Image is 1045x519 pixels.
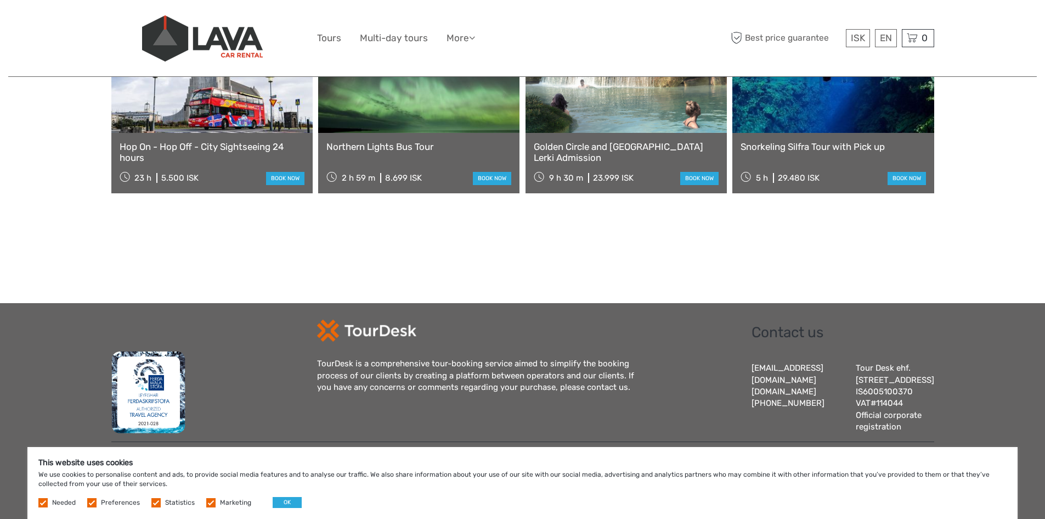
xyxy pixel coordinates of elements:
[317,30,341,46] a: Tours
[120,141,304,164] a: Hop On - Hop Off - City Sightseeing 24 hours
[752,362,845,433] div: [EMAIL_ADDRESS][DOMAIN_NAME] [PHONE_NUMBER]
[142,15,263,62] img: 523-13fdf7b0-e410-4b32-8dc9-7907fc8d33f7_logo_big.jpg
[680,172,719,185] a: book now
[220,498,251,507] label: Marketing
[549,173,583,183] span: 9 h 30 m
[856,410,922,432] a: Official corporate registration
[326,141,511,152] a: Northern Lights Bus Tour
[111,351,186,433] img: fms.png
[317,320,416,342] img: td-logo-white.png
[165,498,195,507] label: Statistics
[473,172,511,185] a: book now
[266,172,304,185] a: book now
[385,173,422,183] div: 8.699 ISK
[317,358,646,393] div: TourDesk is a comprehensive tour-booking service aimed to simplify the booking process of our cli...
[447,30,475,46] a: More
[161,173,199,183] div: 5.500 ISK
[101,498,140,507] label: Preferences
[360,30,428,46] a: Multi-day tours
[752,324,934,342] h2: Contact us
[52,498,76,507] label: Needed
[741,141,925,152] a: Snorkeling Silfra Tour with Pick up
[38,458,1007,467] h5: This website uses cookies
[856,362,934,433] div: Tour Desk ehf. [STREET_ADDRESS] IS6005100370 VAT#114044
[728,29,843,47] span: Best price guarantee
[778,173,820,183] div: 29.480 ISK
[752,387,816,397] a: [DOMAIN_NAME]
[888,172,926,185] a: book now
[134,173,151,183] span: 23 h
[875,29,897,47] div: EN
[851,32,865,43] span: ISK
[756,173,768,183] span: 5 h
[534,141,719,164] a: Golden Circle and [GEOGRAPHIC_DATA] Lerki Admission
[27,447,1018,519] div: We use cookies to personalise content and ads, to provide social media features and to analyse ou...
[593,173,634,183] div: 23.999 ISK
[342,173,375,183] span: 2 h 59 m
[273,497,302,508] button: OK
[920,32,929,43] span: 0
